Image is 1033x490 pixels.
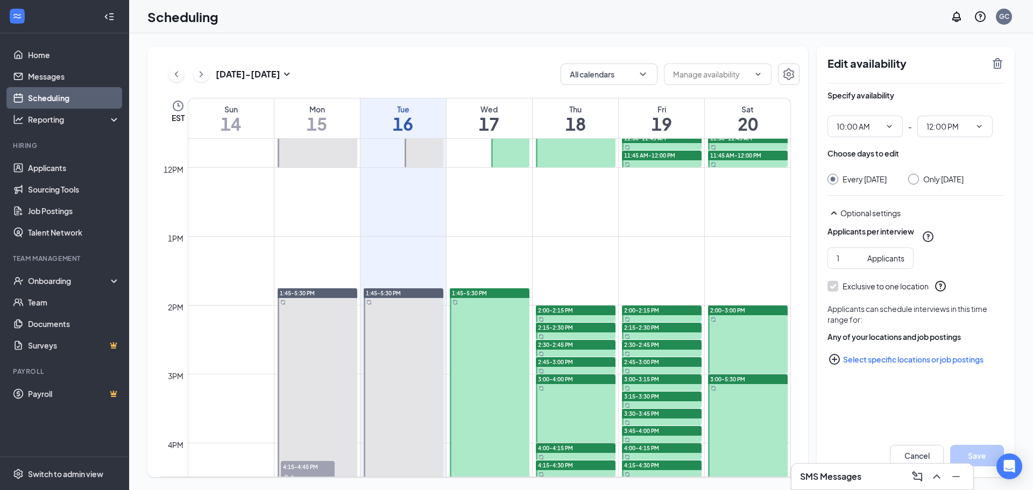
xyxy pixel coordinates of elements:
[711,317,716,322] svg: Sync
[705,104,790,115] div: Sat
[104,11,115,22] svg: Collapse
[885,122,894,131] svg: ChevronDown
[538,341,573,349] span: 2:30-2:45 PM
[782,68,795,81] svg: Settings
[538,461,573,469] span: 4:15-4:30 PM
[188,98,274,138] a: September 14, 2025
[280,68,293,81] svg: SmallChevronDown
[539,368,544,374] svg: Sync
[28,222,120,243] a: Talent Network
[827,349,1004,370] button: Select specific locations or job postingsPlusCircle
[539,455,544,460] svg: Sync
[625,317,630,322] svg: Sync
[673,68,749,80] input: Manage availability
[625,145,630,150] svg: Sync
[533,115,618,133] h1: 18
[828,353,841,366] svg: PlusCircle
[196,68,207,81] svg: ChevronRight
[274,115,360,133] h1: 15
[161,164,186,175] div: 12pm
[909,468,926,485] button: ComposeMessage
[619,104,704,115] div: Fri
[533,104,618,115] div: Thu
[711,145,716,150] svg: Sync
[624,427,659,435] span: 3:45-4:00 PM
[950,445,1004,466] button: Save
[171,68,182,81] svg: ChevronLeft
[538,324,573,331] span: 2:15-2:30 PM
[625,420,630,425] svg: Sync
[166,439,186,451] div: 4pm
[561,63,657,85] button: All calendarsChevronDown
[166,232,186,244] div: 1pm
[705,115,790,133] h1: 20
[843,174,887,184] div: Every [DATE]
[28,114,121,125] div: Reporting
[280,300,286,305] svg: Sync
[366,300,372,305] svg: Sync
[624,341,659,349] span: 2:30-2:45 PM
[996,453,1022,479] div: Open Intercom Messenger
[283,474,289,481] svg: User
[624,307,659,314] span: 2:00-2:15 PM
[625,351,630,357] svg: Sync
[13,275,24,286] svg: UserCheck
[625,437,630,443] svg: Sync
[625,472,630,477] svg: Sync
[625,386,630,391] svg: Sync
[452,289,487,297] span: 1:45-5:30 PM
[934,280,947,293] svg: QuestionInfo
[539,317,544,322] svg: Sync
[843,281,929,292] div: Exclusive to one location
[705,98,790,138] a: September 20, 2025
[188,115,274,133] h1: 14
[28,87,120,109] a: Scheduling
[710,375,745,383] span: 3:00-5:30 PM
[166,301,186,313] div: 2pm
[539,472,544,477] svg: Sync
[950,10,963,23] svg: Notifications
[28,335,120,356] a: SurveysCrown
[711,162,716,167] svg: Sync
[624,324,659,331] span: 2:15-2:30 PM
[147,8,218,26] h1: Scheduling
[28,179,120,200] a: Sourcing Tools
[28,383,120,404] a: PayrollCrown
[274,98,360,138] a: September 15, 2025
[447,98,532,138] a: September 17, 2025
[28,292,120,313] a: Team
[538,307,573,314] span: 2:00-2:15 PM
[281,461,335,472] span: 4:15-4:45 PM
[291,474,294,481] span: 1
[624,375,659,383] span: 3:00-3:15 PM
[172,112,185,123] span: EST
[28,66,120,87] a: Messages
[827,90,894,101] div: Specify availability
[827,226,914,237] div: Applicants per interview
[13,254,118,263] div: Team Management
[625,334,630,339] svg: Sync
[360,115,446,133] h1: 16
[624,358,659,366] span: 2:45-3:00 PM
[619,98,704,138] a: September 19, 2025
[625,368,630,374] svg: Sync
[28,275,111,286] div: Onboarding
[947,468,965,485] button: Minimize
[950,470,963,483] svg: Minimize
[538,375,573,383] span: 3:00-4:00 PM
[13,114,24,125] svg: Analysis
[624,461,659,469] span: 4:15-4:30 PM
[447,115,532,133] h1: 17
[28,200,120,222] a: Job Postings
[710,307,745,314] span: 2:00-3:00 PM
[911,470,924,483] svg: ComposeMessage
[827,116,1004,137] div: -
[827,207,1004,219] div: Optional settings
[280,289,315,297] span: 1:45-5:30 PM
[827,331,1004,342] div: Any of your locations and job postings
[827,303,1004,325] div: Applicants can schedule interviews in this time range for:
[778,63,799,85] button: Settings
[538,358,573,366] span: 2:45-3:00 PM
[711,386,716,391] svg: Sync
[710,152,761,159] span: 11:45 AM-12:00 PM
